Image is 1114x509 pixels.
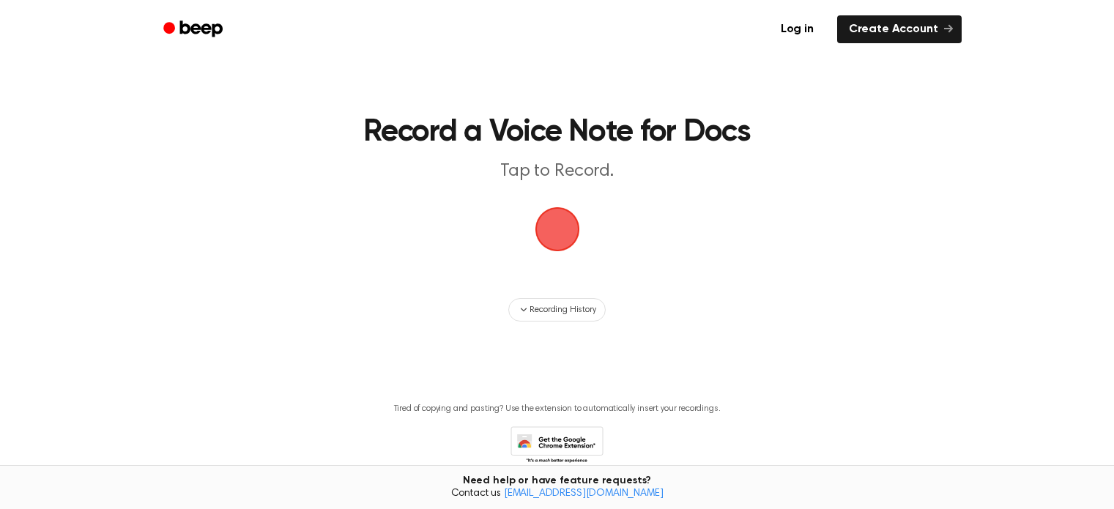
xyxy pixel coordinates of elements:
[837,15,962,43] a: Create Account
[276,160,839,184] p: Tap to Record.
[504,488,664,499] a: [EMAIL_ADDRESS][DOMAIN_NAME]
[153,15,236,44] a: Beep
[182,117,932,148] h1: Record a Voice Note for Docs
[394,404,721,415] p: Tired of copying and pasting? Use the extension to automatically insert your recordings.
[530,303,595,316] span: Recording History
[766,12,828,46] a: Log in
[508,298,605,322] button: Recording History
[535,207,579,251] img: Beep Logo
[9,488,1105,501] span: Contact us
